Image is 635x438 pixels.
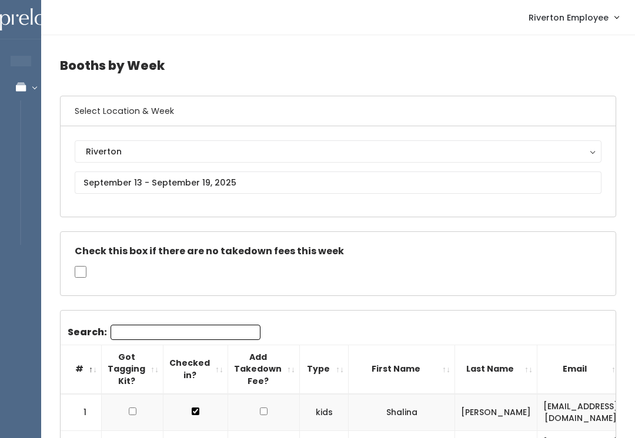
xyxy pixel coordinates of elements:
[60,49,616,82] h4: Booths by Week
[86,145,590,158] div: Riverton
[228,345,300,393] th: Add Takedown Fee?: activate to sort column ascending
[300,394,349,431] td: kids
[75,171,601,194] input: September 13 - September 19, 2025
[163,345,228,393] th: Checked in?: activate to sort column ascending
[529,11,609,24] span: Riverton Employee
[349,345,455,393] th: First Name: activate to sort column ascending
[349,394,455,431] td: Shalina
[75,140,601,163] button: Riverton
[61,394,102,431] td: 1
[537,394,624,431] td: [EMAIL_ADDRESS][DOMAIN_NAME]
[455,345,537,393] th: Last Name: activate to sort column ascending
[517,5,630,30] a: Riverton Employee
[75,246,601,257] h5: Check this box if there are no takedown fees this week
[455,394,537,431] td: [PERSON_NAME]
[111,325,260,340] input: Search:
[61,96,616,126] h6: Select Location & Week
[102,345,163,393] th: Got Tagging Kit?: activate to sort column ascending
[300,345,349,393] th: Type: activate to sort column ascending
[61,345,102,393] th: #: activate to sort column descending
[68,325,260,340] label: Search:
[537,345,624,393] th: Email: activate to sort column ascending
